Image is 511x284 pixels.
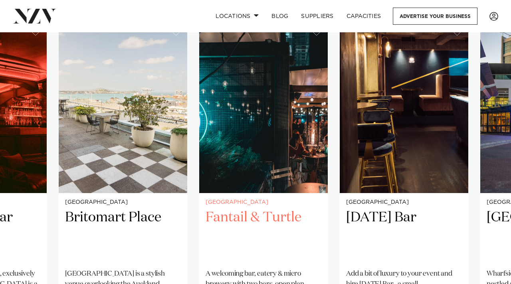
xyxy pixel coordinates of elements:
a: Locations [209,8,265,25]
small: [GEOGRAPHIC_DATA] [206,199,321,205]
small: [GEOGRAPHIC_DATA] [346,199,462,205]
a: SUPPLIERS [295,8,340,25]
h2: Fantail & Turtle [206,209,321,262]
a: Capacities [340,8,388,25]
img: nzv-logo.png [13,9,56,23]
small: [GEOGRAPHIC_DATA] [65,199,181,205]
h2: [DATE] Bar [346,209,462,262]
h2: Britomart Place [65,209,181,262]
a: BLOG [265,8,295,25]
a: Advertise your business [393,8,477,25]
